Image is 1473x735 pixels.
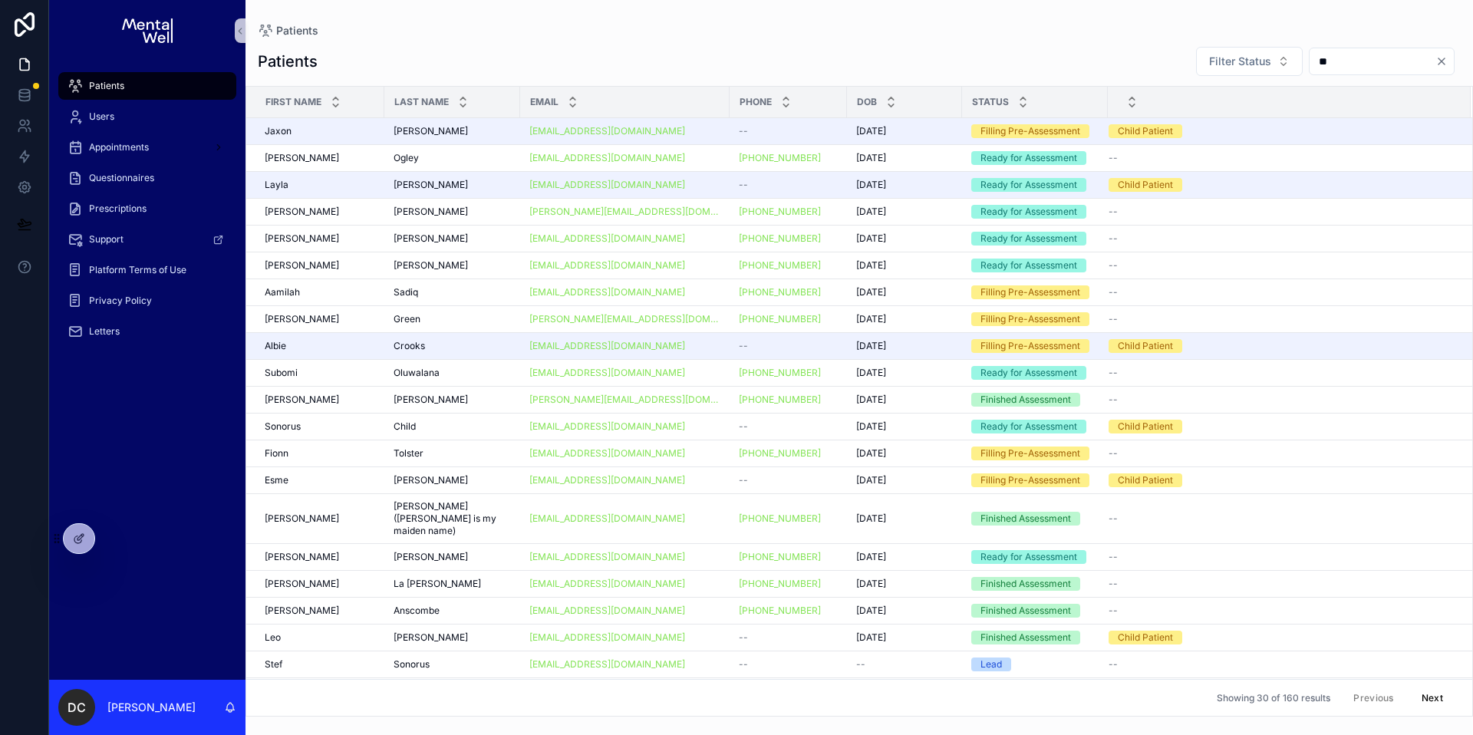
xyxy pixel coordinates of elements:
[529,179,720,191] a: [EMAIL_ADDRESS][DOMAIN_NAME]
[394,125,511,137] a: [PERSON_NAME]
[1109,605,1118,617] span: --
[856,513,886,525] span: [DATE]
[1109,232,1118,245] span: --
[529,513,720,525] a: [EMAIL_ADDRESS][DOMAIN_NAME]
[971,124,1099,138] a: Filling Pre-Assessment
[49,61,245,365] div: scrollable content
[394,551,468,563] span: [PERSON_NAME]
[265,551,375,563] a: [PERSON_NAME]
[529,206,720,218] a: [PERSON_NAME][EMAIL_ADDRESS][DOMAIN_NAME]
[394,179,511,191] a: [PERSON_NAME]
[265,179,375,191] a: Layla
[394,605,511,617] a: Anscombe
[529,474,720,486] a: [EMAIL_ADDRESS][DOMAIN_NAME]
[856,340,953,352] a: [DATE]
[394,232,468,245] span: [PERSON_NAME]
[1109,313,1118,325] span: --
[856,631,886,644] span: [DATE]
[971,205,1099,219] a: Ready for Assessment
[980,285,1080,299] div: Filling Pre-Assessment
[265,367,298,379] span: Subomi
[739,232,821,245] a: [PHONE_NUMBER]
[58,226,236,253] a: Support
[739,179,838,191] a: --
[739,513,838,525] a: [PHONE_NUMBER]
[265,513,375,525] a: [PERSON_NAME]
[529,125,685,137] a: [EMAIL_ADDRESS][DOMAIN_NAME]
[739,658,838,671] a: --
[1109,206,1452,218] a: --
[739,259,838,272] a: [PHONE_NUMBER]
[394,394,468,406] span: [PERSON_NAME]
[1109,394,1118,406] span: --
[739,605,838,617] a: [PHONE_NUMBER]
[529,259,685,272] a: [EMAIL_ADDRESS][DOMAIN_NAME]
[394,420,511,433] a: Child
[980,366,1077,380] div: Ready for Assessment
[394,500,511,537] span: [PERSON_NAME] ([PERSON_NAME] is my maiden name)
[529,259,720,272] a: [EMAIL_ADDRESS][DOMAIN_NAME]
[971,512,1099,526] a: Finished Assessment
[58,256,236,284] a: Platform Terms of Use
[1109,313,1452,325] a: --
[394,447,423,460] span: Tolster
[265,152,339,164] span: [PERSON_NAME]
[265,605,375,617] a: [PERSON_NAME]
[971,447,1099,460] a: Filling Pre-Assessment
[529,513,685,525] a: [EMAIL_ADDRESS][DOMAIN_NAME]
[529,605,720,617] a: [EMAIL_ADDRESS][DOMAIN_NAME]
[980,205,1077,219] div: Ready for Assessment
[58,318,236,345] a: Letters
[739,125,838,137] a: --
[394,152,511,164] a: Ogley
[265,394,375,406] a: [PERSON_NAME]
[1109,259,1452,272] a: --
[1109,367,1118,379] span: --
[529,658,685,671] a: [EMAIL_ADDRESS][DOMAIN_NAME]
[739,551,821,563] a: [PHONE_NUMBER]
[394,367,440,379] span: Oluwalana
[265,179,288,191] span: Layla
[265,474,375,486] a: Esme
[529,367,720,379] a: [EMAIL_ADDRESS][DOMAIN_NAME]
[1109,232,1452,245] a: --
[1109,339,1452,353] a: Child Patient
[739,340,748,352] span: --
[529,340,720,352] a: [EMAIL_ADDRESS][DOMAIN_NAME]
[276,23,318,38] span: Patients
[529,631,685,644] a: [EMAIL_ADDRESS][DOMAIN_NAME]
[529,313,720,325] a: [PERSON_NAME][EMAIL_ADDRESS][DOMAIN_NAME]
[394,631,468,644] span: [PERSON_NAME]
[856,551,886,563] span: [DATE]
[58,164,236,192] a: Questionnaires
[529,551,685,563] a: [EMAIL_ADDRESS][DOMAIN_NAME]
[1109,259,1118,272] span: --
[856,206,953,218] a: [DATE]
[265,631,281,644] span: Leo
[529,631,720,644] a: [EMAIL_ADDRESS][DOMAIN_NAME]
[1118,631,1173,644] div: Child Patient
[856,125,886,137] span: [DATE]
[739,286,838,298] a: [PHONE_NUMBER]
[1118,339,1173,353] div: Child Patient
[265,313,375,325] a: [PERSON_NAME]
[1109,513,1118,525] span: --
[980,178,1077,192] div: Ready for Assessment
[265,206,339,218] span: [PERSON_NAME]
[856,631,953,644] a: [DATE]
[529,474,685,486] a: [EMAIL_ADDRESS][DOMAIN_NAME]
[980,151,1077,165] div: Ready for Assessment
[980,473,1080,487] div: Filling Pre-Assessment
[1109,178,1452,192] a: Child Patient
[265,232,339,245] span: [PERSON_NAME]
[739,513,821,525] a: [PHONE_NUMBER]
[856,447,953,460] a: [DATE]
[265,259,339,272] span: [PERSON_NAME]
[529,394,720,406] a: [PERSON_NAME][EMAIL_ADDRESS][DOMAIN_NAME]
[856,513,953,525] a: [DATE]
[980,339,1080,353] div: Filling Pre-Assessment
[529,420,685,433] a: [EMAIL_ADDRESS][DOMAIN_NAME]
[1435,55,1454,68] button: Clear
[394,340,511,352] a: Crooks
